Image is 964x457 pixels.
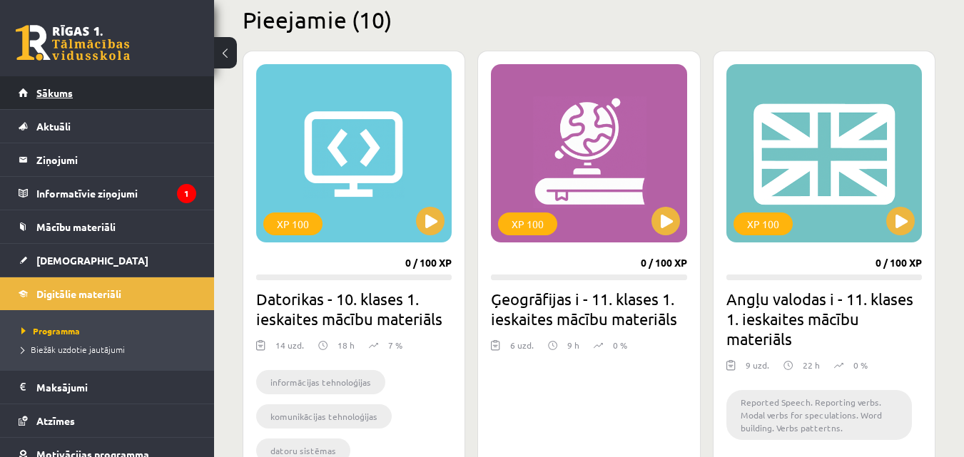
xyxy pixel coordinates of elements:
h2: Ģeogrāfijas i - 11. klases 1. ieskaites mācību materiāls [491,289,686,329]
div: 9 uzd. [746,359,769,380]
span: Programma [21,325,80,337]
div: XP 100 [498,212,557,235]
span: Digitālie materiāli [36,287,121,300]
span: Atzīmes [36,414,75,427]
p: 0 % [853,359,868,371]
a: Sākums [19,76,196,109]
li: Reported Speech. Reporting verbs. Modal verbs for speculations. Word building. Verbs pattertns. [726,390,912,440]
legend: Ziņojumi [36,143,196,176]
i: 1 [177,184,196,203]
p: 9 h [567,339,579,351]
div: XP 100 [734,212,793,235]
a: Mācību materiāli [19,210,196,243]
span: Biežāk uzdotie jautājumi [21,344,125,355]
p: 22 h [803,359,820,371]
span: [DEMOGRAPHIC_DATA] [36,254,148,267]
h2: Pieejamie (10) [243,6,935,34]
span: Mācību materiāli [36,220,116,233]
legend: Maksājumi [36,371,196,404]
legend: Informatīvie ziņojumi [36,177,196,210]
p: 18 h [338,339,355,351]
h2: Angļu valodas i - 11. klases 1. ieskaites mācību materiāls [726,289,922,349]
a: Informatīvie ziņojumi1 [19,177,196,210]
a: Maksājumi [19,371,196,404]
a: Aktuāli [19,110,196,143]
a: Biežāk uzdotie jautājumi [21,343,200,356]
div: 14 uzd. [275,339,304,360]
a: Ziņojumi [19,143,196,176]
a: Digitālie materiāli [19,277,196,310]
a: Rīgas 1. Tālmācības vidusskola [16,25,130,61]
span: Sākums [36,86,73,99]
li: informācijas tehnoloģijas [256,370,385,394]
a: Atzīmes [19,404,196,437]
a: Programma [21,324,200,337]
li: komunikācijas tehnoloģijas [256,404,392,428]
span: Aktuāli [36,120,71,133]
div: XP 100 [263,212,323,235]
p: 7 % [388,339,402,351]
a: [DEMOGRAPHIC_DATA] [19,244,196,277]
h2: Datorikas - 10. klases 1. ieskaites mācību materiāls [256,289,452,329]
div: 6 uzd. [510,339,534,360]
p: 0 % [613,339,627,351]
